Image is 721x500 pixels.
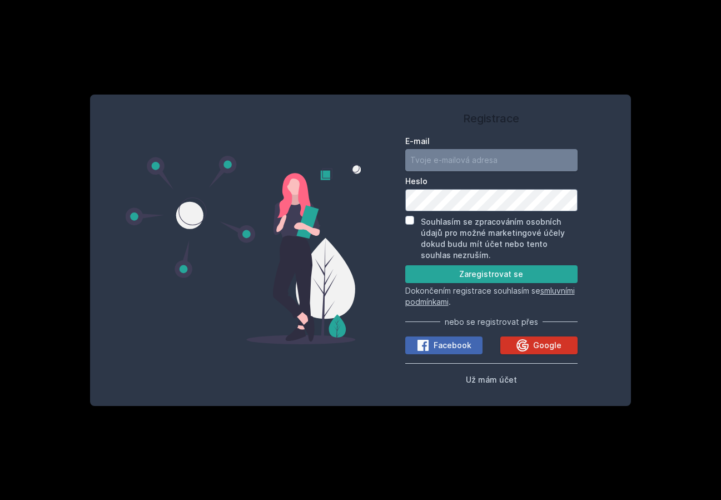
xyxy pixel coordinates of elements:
[405,265,578,283] button: Zaregistrovat se
[466,373,517,386] button: Už mám účet
[466,375,517,384] span: Už mám účet
[405,285,578,308] p: Dokončením registrace souhlasím se .
[405,286,575,306] a: smluvními podmínkami
[405,336,483,354] button: Facebook
[421,217,565,260] label: Souhlasím se zpracováním osobních údajů pro možné marketingové účely dokud budu mít účet nebo ten...
[500,336,578,354] button: Google
[434,340,471,351] span: Facebook
[405,136,578,147] label: E-mail
[405,176,578,187] label: Heslo
[405,149,578,171] input: Tvoje e-mailová adresa
[445,316,538,328] span: nebo se registrovat přes
[533,340,561,351] span: Google
[405,110,578,127] h1: Registrace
